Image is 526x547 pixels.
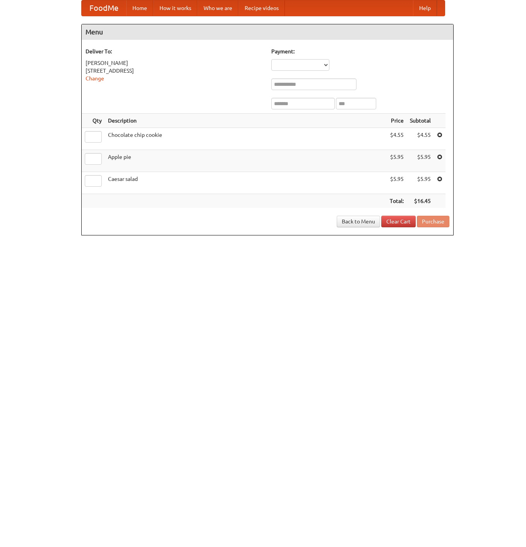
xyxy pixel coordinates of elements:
[86,59,264,67] div: [PERSON_NAME]
[126,0,153,16] a: Home
[381,216,416,227] a: Clear Cart
[407,114,434,128] th: Subtotal
[337,216,380,227] a: Back to Menu
[82,114,105,128] th: Qty
[105,114,387,128] th: Description
[407,194,434,208] th: $16.45
[387,114,407,128] th: Price
[407,172,434,194] td: $5.95
[387,150,407,172] td: $5.95
[105,172,387,194] td: Caesar salad
[86,48,264,55] h5: Deliver To:
[271,48,449,55] h5: Payment:
[238,0,285,16] a: Recipe videos
[407,128,434,150] td: $4.55
[417,216,449,227] button: Purchase
[387,194,407,208] th: Total:
[86,75,104,82] a: Change
[105,150,387,172] td: Apple pie
[387,172,407,194] td: $5.95
[82,24,453,40] h4: Menu
[407,150,434,172] td: $5.95
[387,128,407,150] td: $4.55
[105,128,387,150] td: Chocolate chip cookie
[153,0,197,16] a: How it works
[413,0,437,16] a: Help
[197,0,238,16] a: Who we are
[86,67,264,75] div: [STREET_ADDRESS]
[82,0,126,16] a: FoodMe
